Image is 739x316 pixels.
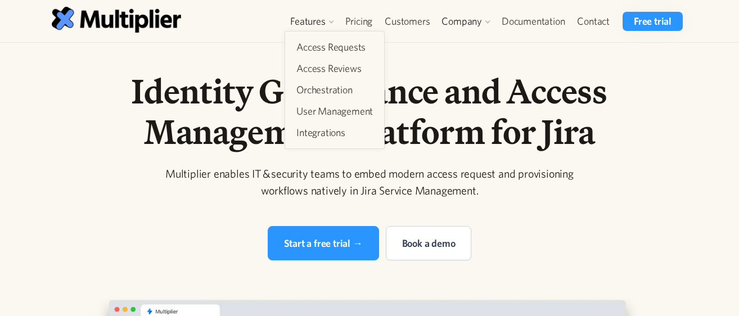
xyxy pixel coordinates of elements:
[436,12,495,31] div: Company
[290,15,325,28] div: Features
[285,31,385,149] nav: Features
[292,80,377,100] a: Orchestration
[285,12,339,31] div: Features
[378,12,436,31] a: Customers
[284,236,363,251] div: Start a free trial →
[339,12,379,31] a: Pricing
[292,101,377,121] a: User Management
[386,226,472,260] a: Book a demo
[292,58,377,79] a: Access Reviews
[441,15,482,28] div: Company
[623,12,683,31] a: Free trial
[495,12,571,31] a: Documentation
[154,165,585,199] div: Multiplier enables IT & security teams to embed modern access request and provisioning workflows ...
[292,123,377,143] a: Integrations
[571,12,616,31] a: Contact
[82,71,657,152] h1: Identity Governance and Access Management Platform for Jira
[292,37,377,57] a: Access Requests
[268,226,379,260] a: Start a free trial →
[402,236,456,251] div: Book a demo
